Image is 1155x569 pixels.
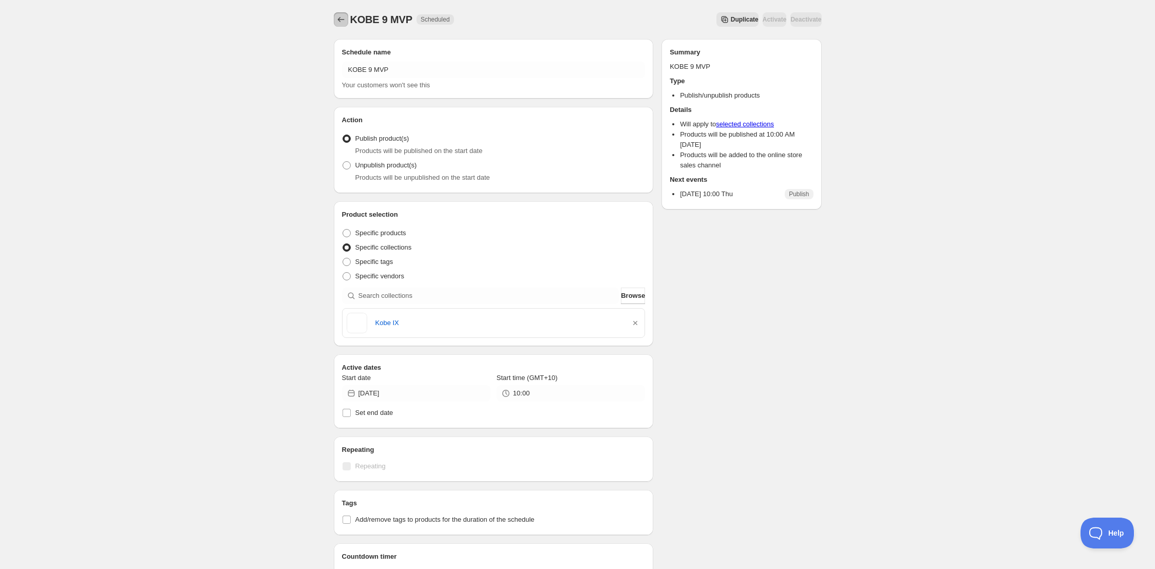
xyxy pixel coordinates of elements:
span: Products will be published on the start date [355,147,483,155]
h2: Next events [670,175,813,185]
iframe: Toggle Customer Support [1081,518,1134,548]
h2: Tags [342,498,646,508]
span: Specific collections [355,243,412,251]
button: Schedules [334,12,348,27]
span: Products will be unpublished on the start date [355,174,490,181]
h2: Countdown timer [342,552,646,562]
h2: Action [342,115,646,125]
a: Kobe IX [375,318,622,328]
li: Will apply to [680,119,813,129]
li: Publish/unpublish products [680,90,813,101]
span: Duplicate [731,15,759,24]
p: KOBE 9 MVP [670,62,813,72]
li: Products will be published at 10:00 AM [DATE] [680,129,813,150]
span: Specific products [355,229,406,237]
h2: Product selection [342,210,646,220]
button: Secondary action label [716,12,759,27]
li: Products will be added to the online store sales channel [680,150,813,170]
span: Publish product(s) [355,135,409,142]
span: Unpublish product(s) [355,161,417,169]
span: Specific vendors [355,272,404,280]
p: [DATE] 10:00 Thu [680,189,733,199]
span: Publish [789,190,809,198]
span: Repeating [355,462,386,470]
span: Browse [621,291,645,301]
span: Start time (GMT+10) [497,374,558,382]
a: selected collections [716,120,774,128]
h2: Summary [670,47,813,58]
span: KOBE 9 MVP [350,14,412,25]
h2: Schedule name [342,47,646,58]
span: Scheduled [421,15,450,24]
h2: Repeating [342,445,646,455]
span: Specific tags [355,258,393,265]
span: Start date [342,374,371,382]
span: Your customers won't see this [342,81,430,89]
h2: Details [670,105,813,115]
input: Search collections [358,288,619,304]
span: Add/remove tags to products for the duration of the schedule [355,516,535,523]
button: Browse [621,288,645,304]
h2: Type [670,76,813,86]
span: Set end date [355,409,393,416]
h2: Active dates [342,363,646,373]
